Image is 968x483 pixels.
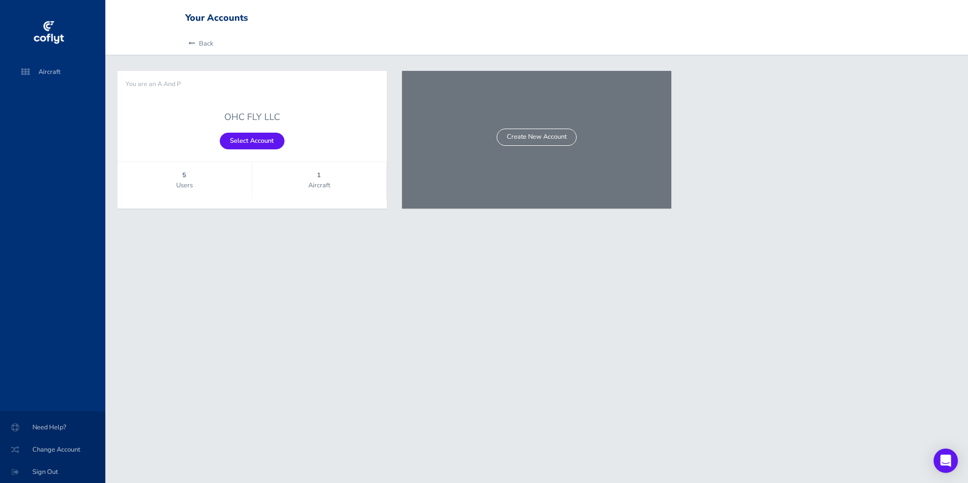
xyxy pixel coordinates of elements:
div: Open Intercom Messenger [934,449,958,473]
strong: 1 [252,170,386,180]
a: Select Account [220,133,284,149]
span: Sign Out [12,463,93,481]
strong: 5 [117,170,252,180]
div: Your Accounts [185,13,248,24]
a: OHC FLY LLC [130,110,375,125]
a: Create New Account [497,129,577,145]
img: coflyt logo [32,18,65,48]
a: Back [185,32,213,55]
span: Users [117,180,252,190]
span: Change Account [12,440,93,459]
span: Aircraft [18,63,95,81]
a: 1 Aircraft [252,162,386,199]
a: 5 Users [117,162,252,199]
span: Aircraft [252,180,386,190]
span: You are an A And P [126,79,181,89]
span: Need Help? [12,418,93,436]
